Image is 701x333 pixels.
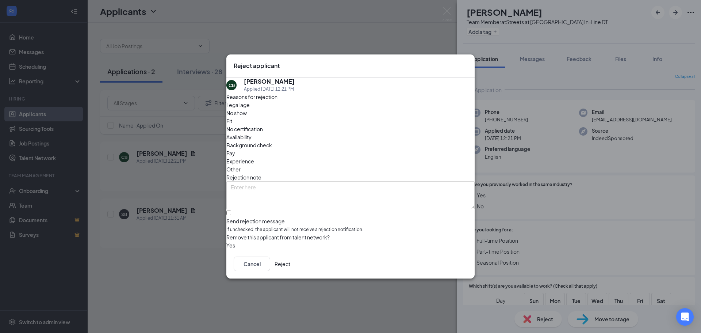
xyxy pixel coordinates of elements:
[226,94,277,100] span: Reasons for rejection
[226,234,330,241] span: Remove this applicant from talent network?
[226,226,475,233] span: If unchecked, the applicant will not receive a rejection notification.
[226,157,254,165] span: Experience
[244,86,295,93] div: Applied [DATE] 12:21 PM
[226,101,250,109] span: Legal age
[226,165,241,173] span: Other
[226,217,475,225] div: Send rejection message
[226,109,247,117] span: No show
[244,77,295,86] h5: [PERSON_NAME]
[676,308,694,326] div: Open Intercom Messenger
[234,62,280,70] h3: Reject applicant
[226,117,232,125] span: Fit
[226,141,272,149] span: Background check
[226,211,231,215] input: Send rejection messageIf unchecked, the applicant will not receive a rejection notification.
[226,125,263,133] span: No certification
[275,257,290,271] button: Reject
[229,82,235,88] div: CB
[226,133,252,141] span: Availability
[226,149,235,157] span: Pay
[226,241,235,249] span: Yes
[226,174,261,181] span: Rejection note
[234,257,270,271] button: Cancel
